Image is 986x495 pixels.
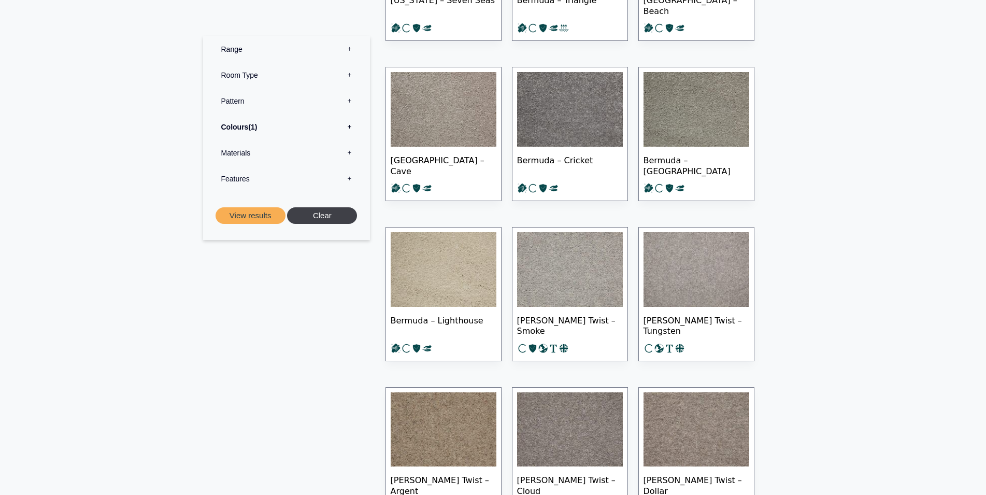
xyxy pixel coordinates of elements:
img: Bermuda Cricket [517,72,623,147]
label: Colours [211,114,362,140]
a: Bermuda – [GEOGRAPHIC_DATA] [638,67,754,201]
span: Bermuda – Lighthouse [391,307,496,343]
button: View results [216,207,285,224]
a: [PERSON_NAME] Twist – Tungsten [638,227,754,361]
a: Bermuda – Cricket [512,67,628,201]
label: Range [211,36,362,62]
button: Clear [287,207,357,224]
img: Bermuda- lighthouse [391,232,496,307]
img: Bermuda Fairmont [644,72,749,147]
img: Tomkinson Twist - Dollar [644,392,749,467]
label: Pattern [211,88,362,114]
label: Room Type [211,62,362,88]
span: [GEOGRAPHIC_DATA] – Cave [391,147,496,183]
a: [PERSON_NAME] Twist – Smoke [512,227,628,361]
span: Bermuda – [GEOGRAPHIC_DATA] [644,147,749,183]
label: Materials [211,140,362,166]
span: Bermuda – Cricket [517,147,623,183]
img: Tomkinson Twist - Cloud [517,392,623,467]
span: 1 [248,123,257,131]
span: [PERSON_NAME] Twist – Smoke [517,307,623,343]
img: Tomkinson Twist Smoke [517,232,623,307]
a: [GEOGRAPHIC_DATA] – Cave [385,67,502,201]
img: Bermuda Cave [391,72,496,147]
label: Features [211,166,362,192]
a: Bermuda – Lighthouse [385,227,502,361]
span: [PERSON_NAME] Twist – Tungsten [644,307,749,343]
img: Tomkinson Twist Tungsten [644,232,749,307]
